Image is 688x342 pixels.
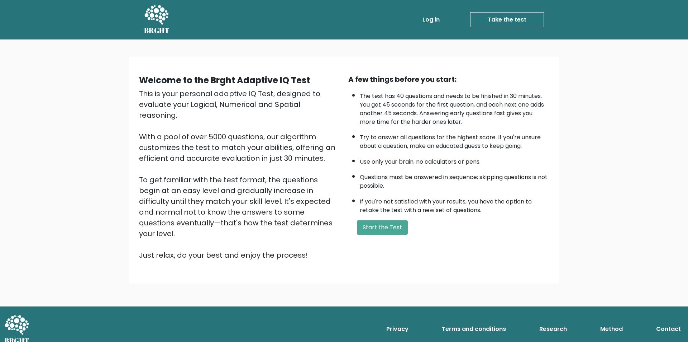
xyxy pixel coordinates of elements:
[144,3,170,37] a: BRGHT
[357,220,408,235] button: Start the Test
[360,154,549,166] li: Use only your brain, no calculators or pens.
[144,26,170,35] h5: BRGHT
[139,88,340,261] div: This is your personal adaptive IQ Test, designed to evaluate your Logical, Numerical and Spatial ...
[653,322,684,336] a: Contact
[597,322,626,336] a: Method
[470,12,544,27] a: Take the test
[360,194,549,215] li: If you're not satisfied with your results, you have the option to retake the test with a new set ...
[360,88,549,126] li: The test has 40 questions and needs to be finished in 30 minutes. You get 45 seconds for the firs...
[360,130,549,150] li: Try to answer all questions for the highest score. If you're unsure about a question, make an edu...
[536,322,570,336] a: Research
[348,74,549,85] div: A few things before you start:
[139,74,310,86] b: Welcome to the Brght Adaptive IQ Test
[360,169,549,190] li: Questions must be answered in sequence; skipping questions is not possible.
[439,322,509,336] a: Terms and conditions
[383,322,411,336] a: Privacy
[420,13,443,27] a: Log in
